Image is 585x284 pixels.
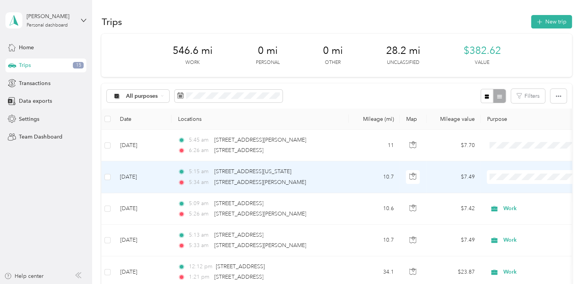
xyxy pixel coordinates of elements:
[542,241,585,284] iframe: Everlance-gr Chat Button Frame
[427,193,481,225] td: $7.42
[531,15,572,28] button: New trip
[189,231,211,239] span: 5:13 am
[114,225,171,256] td: [DATE]
[503,236,574,244] span: Work
[214,242,306,249] span: [STREET_ADDRESS][PERSON_NAME]
[214,137,306,143] span: [STREET_ADDRESS][PERSON_NAME]
[185,59,200,66] p: Work
[19,43,34,52] span: Home
[126,94,158,99] span: All purposes
[189,210,211,218] span: 5:26 am
[19,79,50,87] span: Transactions
[214,210,306,217] span: [STREET_ADDRESS][PERSON_NAME]
[257,45,277,57] span: 0 mi
[189,262,212,271] span: 12:12 pm
[323,45,343,57] span: 0 mi
[503,268,574,276] span: Work
[503,204,574,213] span: Work
[114,130,171,161] td: [DATE]
[349,193,400,225] td: 10.6
[19,133,62,141] span: Team Dashboard
[27,23,68,28] div: Personal dashboard
[189,199,211,208] span: 5:09 am
[189,178,211,187] span: 5:34 am
[189,241,211,250] span: 5:33 am
[400,109,427,130] th: Map
[387,59,419,66] p: Unclassified
[189,136,211,144] span: 5:45 am
[427,161,481,193] td: $7.49
[427,130,481,161] td: $7.70
[114,161,171,193] td: [DATE]
[73,62,84,69] span: 15
[189,273,211,281] span: 1:21 pm
[349,225,400,256] td: 10.7
[189,167,211,176] span: 5:15 am
[349,130,400,161] td: 11
[256,59,279,66] p: Personal
[27,12,75,20] div: [PERSON_NAME]
[214,274,263,280] span: [STREET_ADDRESS]
[101,18,122,26] h1: Trips
[463,45,501,57] span: $382.62
[189,146,211,155] span: 6:26 am
[427,109,481,130] th: Mileage value
[19,61,31,69] span: Trips
[114,109,171,130] th: Date
[214,168,291,175] span: [STREET_ADDRESS][US_STATE]
[214,147,263,154] span: [STREET_ADDRESS]
[4,272,44,280] button: Help center
[386,45,420,57] span: 28.2 mi
[511,89,545,103] button: Filters
[214,200,263,207] span: [STREET_ADDRESS]
[325,59,341,66] p: Other
[216,263,265,270] span: [STREET_ADDRESS]
[172,45,212,57] span: 546.6 mi
[349,109,400,130] th: Mileage (mi)
[171,109,349,130] th: Locations
[114,193,171,225] td: [DATE]
[214,232,263,238] span: [STREET_ADDRESS]
[19,97,52,105] span: Data exports
[214,179,306,185] span: [STREET_ADDRESS][PERSON_NAME]
[475,59,489,66] p: Value
[349,161,400,193] td: 10.7
[427,225,481,256] td: $7.49
[19,115,39,123] span: Settings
